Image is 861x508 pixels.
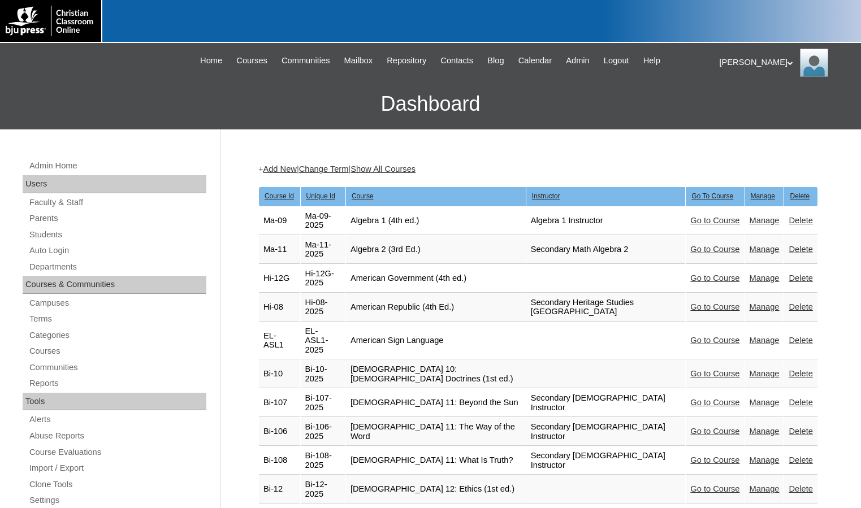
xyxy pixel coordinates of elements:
a: Contacts [435,54,479,67]
a: Manage [750,273,780,283]
td: Ma-11-2025 [301,236,345,264]
a: Blog [482,54,509,67]
a: Go to Course [690,245,739,254]
a: Go to Course [690,216,739,225]
span: Courses [236,54,267,67]
td: Bi-12 [259,475,300,503]
a: Reports [28,376,206,390]
div: + | | [258,163,818,175]
td: Hi-12G-2025 [301,264,345,293]
a: Terms [28,312,206,326]
a: Categories [28,328,206,342]
a: Campuses [28,296,206,310]
td: [DEMOGRAPHIC_DATA] 12: Ethics (1st ed.) [346,475,526,503]
span: Repository [387,54,426,67]
a: Auto Login [28,244,206,258]
a: Go to Course [690,484,739,493]
a: Manage [750,484,780,493]
a: Clone Tools [28,477,206,492]
td: American Government (4th ed.) [346,264,526,293]
a: Calendar [513,54,557,67]
a: Students [28,228,206,242]
a: Add New [263,164,296,173]
a: Delete [789,369,812,378]
span: Help [643,54,660,67]
a: Manage [750,336,780,345]
td: Secondary Heritage Studies [GEOGRAPHIC_DATA] [526,293,686,322]
td: Bi-10 [259,360,300,388]
div: Courses & Communities [23,276,206,294]
td: Secondary [DEMOGRAPHIC_DATA] Instructor [526,446,686,475]
div: Users [23,175,206,193]
span: Admin [566,54,590,67]
a: Admin [560,54,595,67]
u: Course Id [265,192,294,200]
td: Secondary Math Algebra 2 [526,236,686,264]
td: Algebra 1 (4th ed.) [346,207,526,235]
u: Manage [751,192,775,200]
a: Manage [750,302,780,311]
span: Communities [282,54,330,67]
a: Home [194,54,228,67]
span: Contacts [440,54,473,67]
h3: Dashboard [6,79,855,129]
a: Go to Course [690,336,739,345]
td: [DEMOGRAPHIC_DATA] 10: [DEMOGRAPHIC_DATA] Doctrines (1st ed.) [346,360,526,388]
a: Delete [789,336,812,345]
a: Import / Export [28,461,206,475]
a: Settings [28,493,206,507]
a: Faculty & Staff [28,196,206,210]
a: Go to Course [690,427,739,436]
a: Manage [750,369,780,378]
a: Change Term [299,164,349,173]
td: Bi-107 [259,389,300,417]
a: Delete [789,245,812,254]
td: EL-ASL1 [259,322,300,360]
td: [DEMOGRAPHIC_DATA] 11: Beyond the Sun [346,389,526,417]
td: EL-ASL1-2025 [301,322,345,360]
a: Departments [28,260,206,274]
td: Hi-12G [259,264,300,293]
u: Go To Course [691,192,733,200]
a: Go to Course [690,273,739,283]
a: Courses [231,54,273,67]
a: Alerts [28,413,206,427]
td: Ma-11 [259,236,300,264]
a: Show All Courses [351,164,416,173]
td: Bi-12-2025 [301,475,345,503]
td: Bi-108-2025 [301,446,345,475]
a: Mailbox [339,54,379,67]
td: Hi-08-2025 [301,293,345,322]
a: Go to Course [690,369,739,378]
a: Delete [789,455,812,464]
span: Calendar [518,54,552,67]
a: Course Evaluations [28,445,206,459]
td: American Republic (4th Ed.) [346,293,526,322]
a: Parents [28,211,206,225]
td: Ma-09-2025 [301,207,345,235]
a: Delete [789,302,812,311]
a: Delete [789,427,812,436]
u: Instructor [532,192,560,200]
a: Communities [276,54,336,67]
a: Abuse Reports [28,429,206,443]
a: Help [638,54,666,67]
td: [DEMOGRAPHIC_DATA] 11: The Way of the Word [346,418,526,446]
td: Bi-106 [259,418,300,446]
a: Manage [750,245,780,254]
div: [PERSON_NAME] [720,49,850,77]
a: Go to Course [690,302,739,311]
img: logo-white.png [6,6,96,36]
td: American Sign Language [346,322,526,360]
a: Manage [750,427,780,436]
a: Delete [789,398,812,407]
a: Go to Course [690,455,739,464]
a: Communities [28,361,206,375]
td: Algebra 2 (3rd Ed.) [346,236,526,264]
td: Hi-08 [259,293,300,322]
img: Melanie Sevilla [800,49,828,77]
a: Admin Home [28,159,206,173]
td: Secondary [DEMOGRAPHIC_DATA] Instructor [526,389,686,417]
a: Delete [789,484,812,493]
a: Manage [750,455,780,464]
